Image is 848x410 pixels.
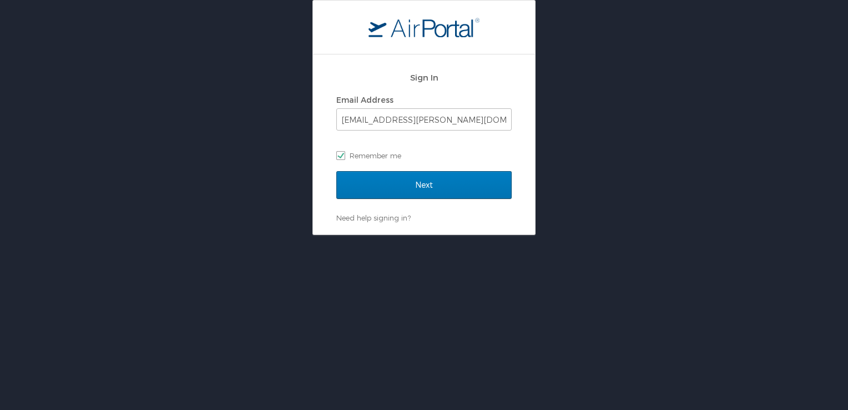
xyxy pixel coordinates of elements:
a: Need help signing in? [336,213,411,222]
label: Remember me [336,147,512,164]
img: logo [369,17,479,37]
input: Next [336,171,512,199]
label: Email Address [336,95,393,104]
h2: Sign In [336,71,512,84]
